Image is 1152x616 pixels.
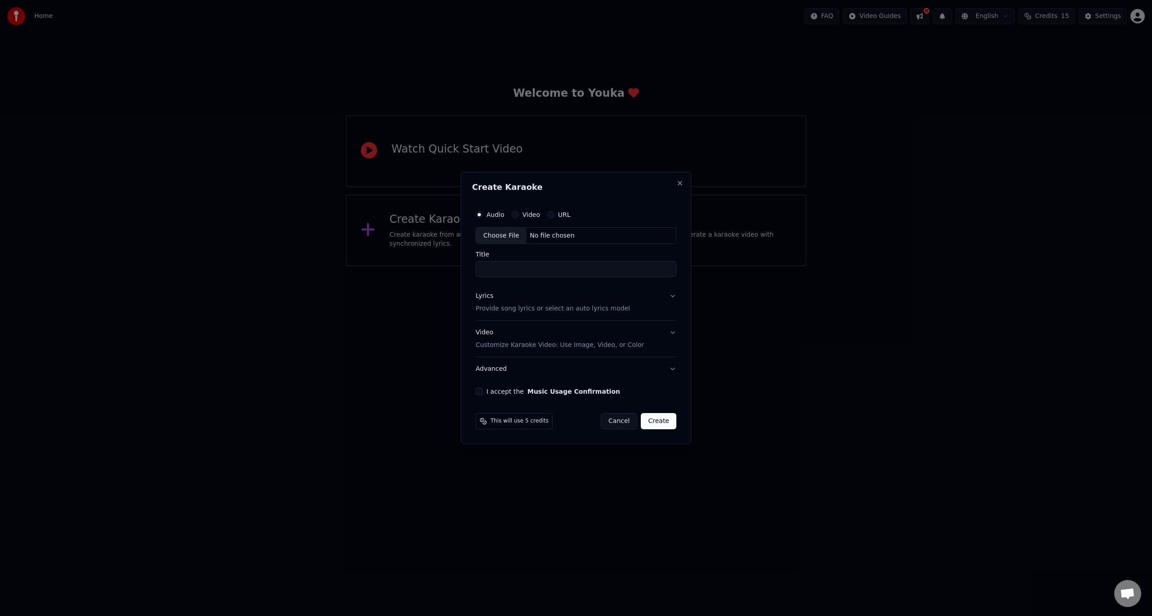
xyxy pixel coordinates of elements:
[476,357,676,381] button: Advanced
[527,388,620,395] button: I accept the
[641,413,676,429] button: Create
[476,228,526,244] div: Choose File
[476,252,676,258] label: Title
[476,292,493,301] div: Lyrics
[476,341,644,350] p: Customize Karaoke Video: Use Image, Video, or Color
[522,211,540,218] label: Video
[490,418,549,425] span: This will use 5 credits
[476,305,630,314] p: Provide song lyrics or select an auto lyrics model
[476,321,676,357] button: VideoCustomize Karaoke Video: Use Image, Video, or Color
[526,231,578,240] div: No file chosen
[486,211,504,218] label: Audio
[476,285,676,321] button: LyricsProvide song lyrics or select an auto lyrics model
[558,211,571,218] label: URL
[601,413,637,429] button: Cancel
[476,328,644,350] div: Video
[472,183,680,191] h2: Create Karaoke
[486,388,620,395] label: I accept the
